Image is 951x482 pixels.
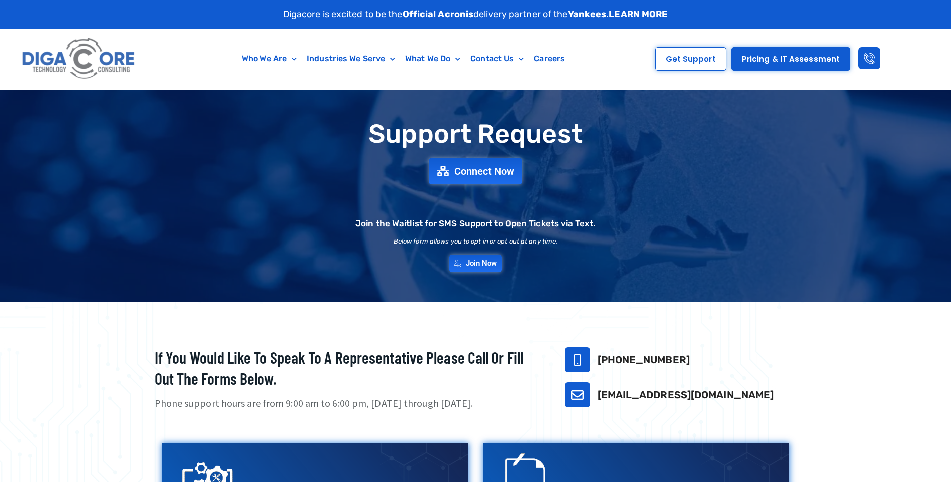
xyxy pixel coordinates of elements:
strong: Official Acronis [403,9,474,20]
h1: Support Request [130,120,822,148]
img: Digacore logo 1 [19,34,139,84]
a: Contact Us [465,47,529,70]
a: Pricing & IT Assessment [731,47,850,71]
a: Who We Are [237,47,302,70]
a: Get Support [655,47,726,71]
p: Phone support hours are from 9:00 am to 6:00 pm, [DATE] through [DATE]. [155,396,540,411]
strong: Yankees [568,9,607,20]
nav: Menu [187,47,620,70]
a: [PHONE_NUMBER] [598,354,690,366]
h2: If you would like to speak to a representative please call or fill out the forms below. [155,347,540,389]
a: Careers [529,47,570,70]
a: [EMAIL_ADDRESS][DOMAIN_NAME] [598,389,774,401]
a: What We Do [400,47,465,70]
h2: Join the Waitlist for SMS Support to Open Tickets via Text. [355,219,596,228]
p: Digacore is excited to be the delivery partner of the . [283,8,668,21]
span: Get Support [666,55,716,63]
span: Join Now [466,260,497,267]
h2: Below form allows you to opt in or opt out at any time. [394,238,558,245]
span: Connect Now [454,166,514,176]
a: 732-646-5725 [565,347,590,372]
a: Join Now [449,255,502,272]
span: Pricing & IT Assessment [742,55,840,63]
a: Industries We Serve [302,47,400,70]
a: Connect Now [429,158,522,184]
a: support@digacore.com [565,382,590,407]
a: LEARN MORE [609,9,668,20]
